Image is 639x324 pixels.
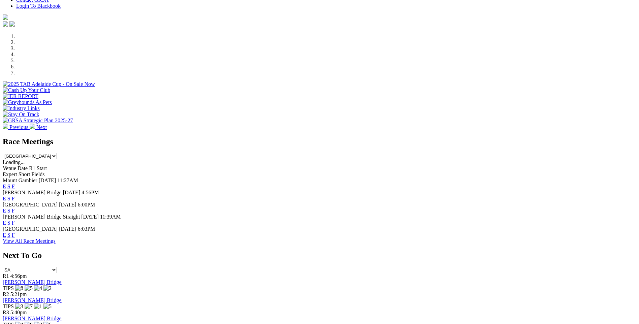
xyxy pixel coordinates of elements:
span: [DATE] [39,177,56,183]
img: logo-grsa-white.png [3,14,8,20]
h2: Race Meetings [3,137,636,146]
img: Cash Up Your Club [3,87,50,93]
a: S [7,220,10,226]
span: [GEOGRAPHIC_DATA] [3,202,58,207]
a: S [7,208,10,214]
span: 4:56PM [82,190,99,195]
span: Mount Gambier [3,177,37,183]
img: IER REPORT [3,93,38,99]
span: R1 Start [29,165,47,171]
img: 1 [34,303,42,310]
span: TIPS [3,285,14,291]
a: F [12,184,15,189]
span: [PERSON_NAME] Bridge [3,190,62,195]
a: F [12,220,15,226]
span: Next [36,124,47,130]
span: 11:27AM [57,177,78,183]
a: S [7,184,10,189]
img: 8 [15,285,23,291]
span: 6:03PM [78,226,95,232]
span: Date [18,165,28,171]
span: R1 [3,273,9,279]
a: S [7,196,10,201]
span: 11:39AM [100,214,121,220]
a: F [12,232,15,238]
img: 2025 TAB Adelaide Cup - On Sale Now [3,81,95,87]
a: F [12,196,15,201]
a: E [3,220,6,226]
span: 5:40pm [10,310,27,315]
img: chevron-right-pager-white.svg [30,124,35,129]
img: twitter.svg [9,21,15,27]
h2: Next To Go [3,251,636,260]
span: [DATE] [59,202,76,207]
a: Next [30,124,47,130]
img: 7 [25,303,33,310]
img: Greyhounds As Pets [3,99,52,105]
span: [PERSON_NAME] Bridge Straight [3,214,80,220]
span: [GEOGRAPHIC_DATA] [3,226,58,232]
span: R2 [3,291,9,297]
span: [DATE] [59,226,76,232]
span: R3 [3,310,9,315]
a: [PERSON_NAME] Bridge [3,279,62,285]
span: Short [19,171,30,177]
img: 2 [43,285,52,291]
span: [DATE] [63,190,81,195]
a: Previous [3,124,30,130]
a: E [3,184,6,189]
a: [PERSON_NAME] Bridge [3,316,62,321]
span: 5:21pm [10,291,27,297]
a: View All Race Meetings [3,238,56,244]
span: Venue [3,165,16,171]
img: 5 [43,303,52,310]
a: F [12,208,15,214]
img: facebook.svg [3,21,8,27]
span: Previous [9,124,28,130]
a: E [3,208,6,214]
img: 5 [25,285,33,291]
span: [DATE] [81,214,99,220]
img: Stay On Track [3,111,39,118]
span: Loading... [3,159,25,165]
img: 4 [34,285,42,291]
a: [PERSON_NAME] Bridge [3,297,62,303]
a: E [3,196,6,201]
img: chevron-left-pager-white.svg [3,124,8,129]
span: Expert [3,171,17,177]
a: E [3,232,6,238]
a: Login To Blackbook [16,3,61,9]
a: S [7,232,10,238]
span: TIPS [3,303,14,309]
span: 6:00PM [78,202,95,207]
span: 4:56pm [10,273,27,279]
img: 3 [15,303,23,310]
img: Industry Links [3,105,40,111]
span: Fields [31,171,44,177]
img: GRSA Strategic Plan 2025-27 [3,118,73,124]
